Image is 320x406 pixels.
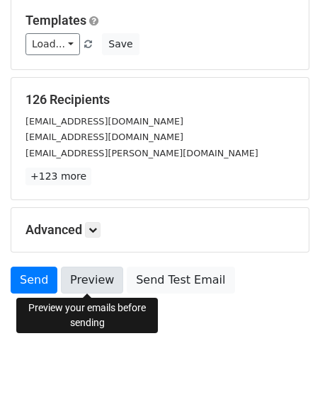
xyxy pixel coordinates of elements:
[25,168,91,185] a: +123 more
[25,92,295,108] h5: 126 Recipients
[25,222,295,238] h5: Advanced
[25,132,183,142] small: [EMAIL_ADDRESS][DOMAIN_NAME]
[127,267,234,294] a: Send Test Email
[25,116,183,127] small: [EMAIL_ADDRESS][DOMAIN_NAME]
[25,33,80,55] a: Load...
[102,33,139,55] button: Save
[25,13,86,28] a: Templates
[249,338,320,406] iframe: Chat Widget
[61,267,123,294] a: Preview
[16,298,158,333] div: Preview your emails before sending
[25,148,258,158] small: [EMAIL_ADDRESS][PERSON_NAME][DOMAIN_NAME]
[11,267,57,294] a: Send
